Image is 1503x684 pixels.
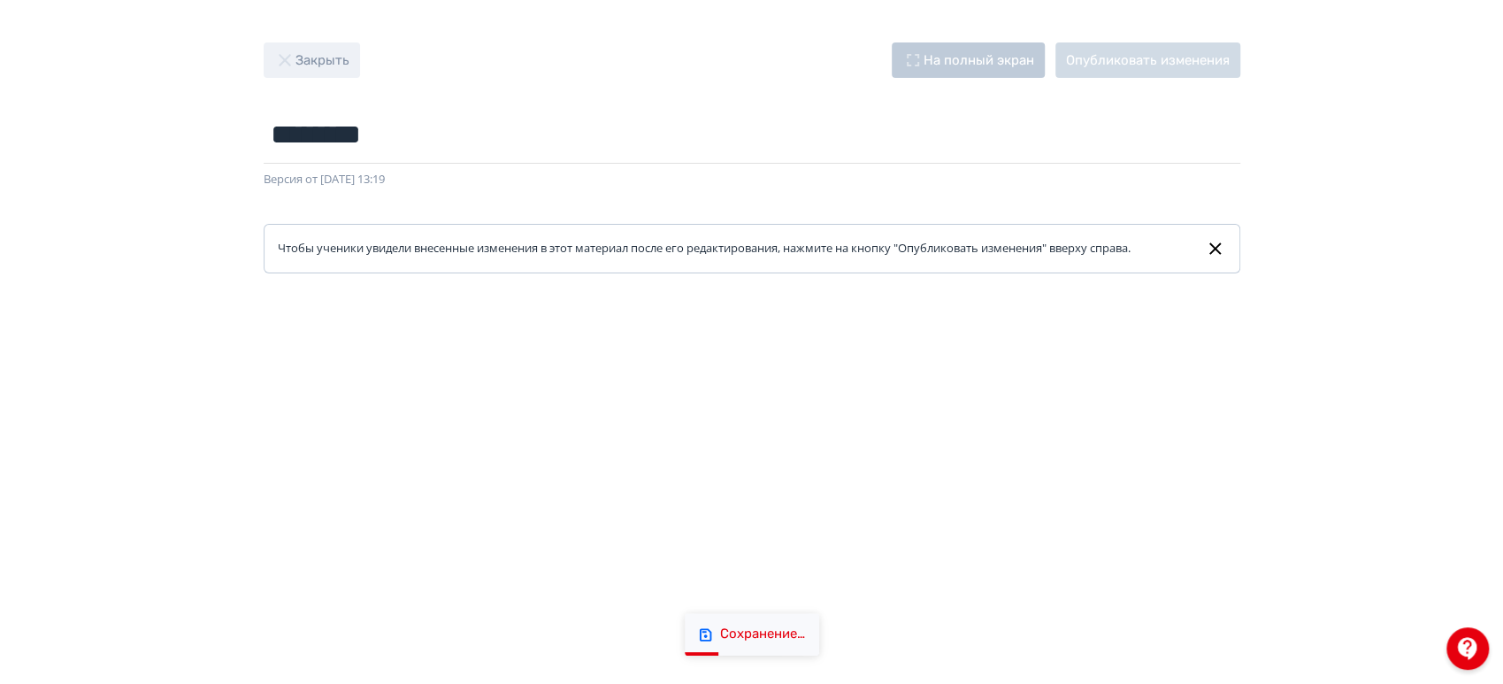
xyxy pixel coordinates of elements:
button: Закрыть [264,42,360,78]
div: Чтобы ученики увидели внесенные изменения в этот материал после его редактирования, нажмите на кн... [278,240,1145,257]
div: Сохранение… [720,626,805,643]
button: На полный экран [892,42,1045,78]
div: Версия от [DATE] 13:19 [264,171,1240,188]
button: Опубликовать изменения [1055,42,1240,78]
